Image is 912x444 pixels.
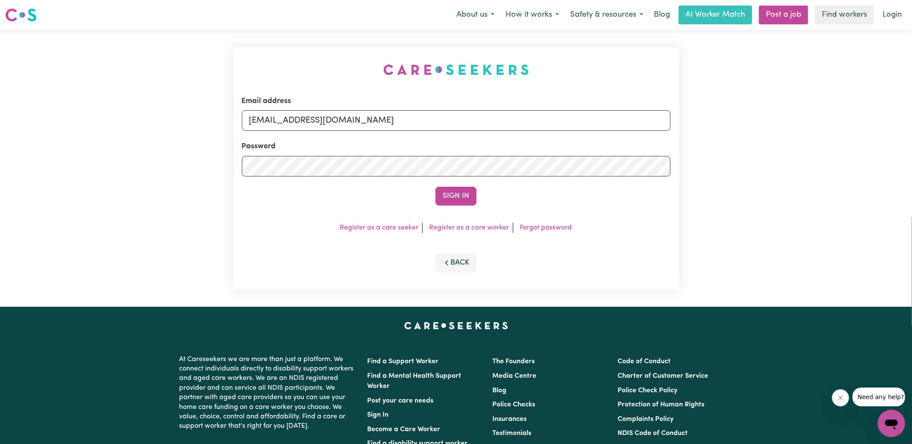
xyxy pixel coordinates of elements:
a: Register as a care seeker [340,224,419,231]
a: Insurances [492,416,527,423]
a: Forgot password [520,224,572,231]
iframe: Message from company [853,388,905,406]
a: Blog [492,387,506,394]
button: How it works [500,6,565,24]
img: Careseekers logo [5,7,37,23]
a: Find workers [815,6,874,24]
iframe: Button to launch messaging window [878,410,905,437]
button: About us [451,6,500,24]
a: Become a Care Worker [367,426,440,433]
a: AI Worker Match [679,6,752,24]
input: Email address [242,110,671,131]
a: Charter of Customer Service [618,373,709,379]
a: Register as a care worker [430,224,509,231]
a: Testimonials [492,430,531,437]
label: Password [242,141,276,152]
button: Sign In [435,187,477,206]
iframe: Close message [832,389,849,406]
a: Code of Conduct [618,358,671,365]
a: The Founders [492,358,535,365]
a: Sign In [367,412,388,418]
a: Find a Support Worker [367,358,438,365]
a: Careseekers logo [5,5,37,25]
button: Back [435,253,477,272]
a: Post a job [759,6,808,24]
a: NDIS Code of Conduct [618,430,688,437]
label: Email address [242,96,291,107]
a: Blog [649,6,675,24]
a: Media Centre [492,373,536,379]
a: Careseekers home page [404,322,508,329]
a: Login [877,6,907,24]
button: Safety & resources [565,6,649,24]
a: Police Check Policy [618,387,678,394]
a: Post your care needs [367,397,433,404]
a: Complaints Policy [618,416,674,423]
a: Police Checks [492,401,535,408]
a: Find a Mental Health Support Worker [367,373,461,390]
p: At Careseekers we are more than just a platform. We connect individuals directly to disability su... [179,351,357,435]
a: Protection of Human Rights [618,401,705,408]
